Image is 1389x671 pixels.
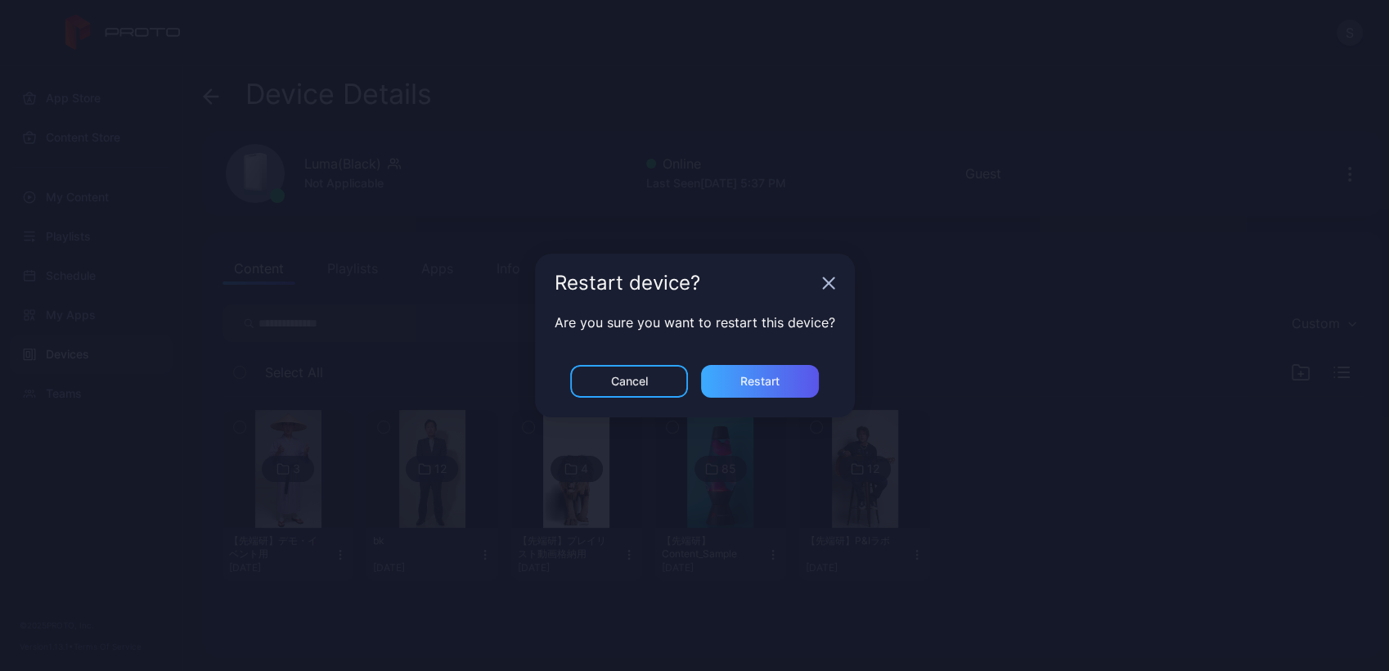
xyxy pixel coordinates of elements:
[701,365,819,398] button: Restart
[570,365,688,398] button: Cancel
[555,313,835,332] p: Are you sure you want to restart this device?
[555,273,816,293] div: Restart device?
[611,375,648,388] div: Cancel
[740,375,780,388] div: Restart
